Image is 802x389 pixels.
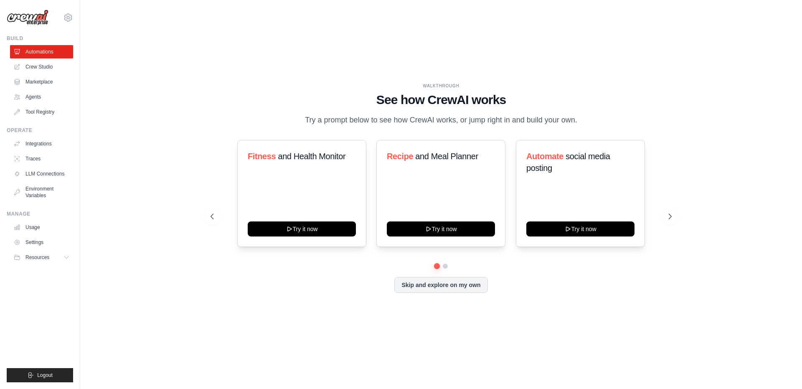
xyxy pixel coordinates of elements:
[7,368,73,382] button: Logout
[211,83,672,89] div: WALKTHROUGH
[37,372,53,379] span: Logout
[10,45,73,58] a: Automations
[7,127,73,134] div: Operate
[10,90,73,104] a: Agents
[7,10,48,25] img: Logo
[10,251,73,264] button: Resources
[10,105,73,119] a: Tool Registry
[760,349,802,389] iframe: Chat Widget
[211,92,672,107] h1: See how CrewAI works
[248,152,276,161] span: Fitness
[7,35,73,42] div: Build
[526,221,634,236] button: Try it now
[387,152,413,161] span: Recipe
[25,254,49,261] span: Resources
[10,221,73,234] a: Usage
[278,152,345,161] span: and Health Monitor
[10,137,73,150] a: Integrations
[10,152,73,165] a: Traces
[394,277,487,293] button: Skip and explore on my own
[387,221,495,236] button: Try it now
[416,152,478,161] span: and Meal Planner
[7,211,73,217] div: Manage
[10,236,73,249] a: Settings
[10,75,73,89] a: Marketplace
[10,182,73,202] a: Environment Variables
[301,114,581,126] p: Try a prompt below to see how CrewAI works, or jump right in and build your own.
[10,167,73,181] a: LLM Connections
[10,60,73,74] a: Crew Studio
[526,152,610,173] span: social media posting
[526,152,563,161] span: Automate
[248,221,356,236] button: Try it now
